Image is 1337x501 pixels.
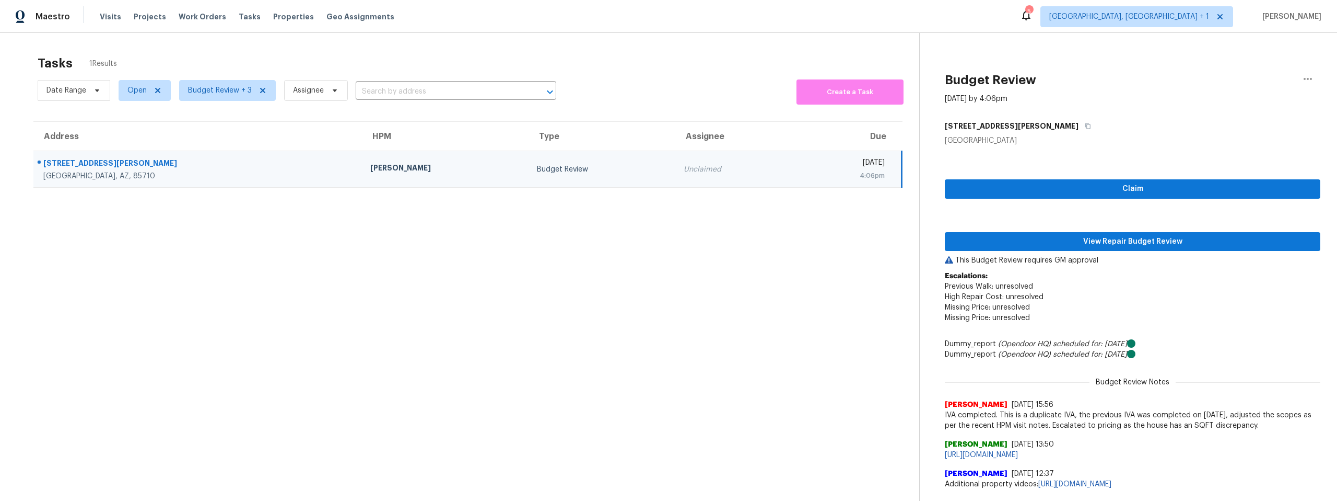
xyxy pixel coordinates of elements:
[945,349,1320,360] div: Dummy_report
[326,12,394,22] span: Geo Assignments
[239,13,261,20] span: Tasks
[945,439,1007,450] span: [PERSON_NAME]
[100,12,121,22] span: Visits
[1053,340,1127,348] i: scheduled for: [DATE]
[945,410,1320,431] span: IVA completed. This is a duplicate IVA, the previous IVA was completed on [DATE], adjusted the sc...
[945,304,1030,311] span: Missing Price: unresolved
[1053,351,1127,358] i: scheduled for: [DATE]
[1012,401,1053,408] span: [DATE] 15:56
[1012,470,1054,477] span: [DATE] 12:37
[945,283,1033,290] span: Previous Walk: unresolved
[273,12,314,22] span: Properties
[945,339,1320,349] div: Dummy_report
[945,179,1320,199] button: Claim
[796,79,904,105] button: Create a Task
[1038,481,1111,488] a: [URL][DOMAIN_NAME]
[1025,6,1033,17] div: 5
[43,171,354,181] div: [GEOGRAPHIC_DATA], AZ, 85710
[945,469,1007,479] span: [PERSON_NAME]
[1089,377,1176,388] span: Budget Review Notes
[188,85,252,96] span: Budget Review + 3
[1258,12,1321,22] span: [PERSON_NAME]
[684,164,784,175] div: Unclaimed
[543,85,557,99] button: Open
[945,451,1018,459] a: [URL][DOMAIN_NAME]
[945,314,1030,322] span: Missing Price: unresolved
[945,400,1007,410] span: [PERSON_NAME]
[134,12,166,22] span: Projects
[945,121,1078,131] h5: [STREET_ADDRESS][PERSON_NAME]
[998,351,1051,358] i: (Opendoor HQ)
[945,232,1320,252] button: View Repair Budget Review
[36,12,70,22] span: Maestro
[793,122,902,151] th: Due
[953,183,1312,196] span: Claim
[1049,12,1209,22] span: [GEOGRAPHIC_DATA], [GEOGRAPHIC_DATA] + 1
[675,122,793,151] th: Assignee
[945,293,1043,301] span: High Repair Cost: unresolved
[945,255,1320,266] p: This Budget Review requires GM approval
[945,94,1007,104] div: [DATE] by 4:06pm
[945,272,988,280] b: Escalations:
[802,86,898,98] span: Create a Task
[945,135,1320,146] div: [GEOGRAPHIC_DATA]
[1078,117,1093,135] button: Copy Address
[370,163,521,176] div: [PERSON_NAME]
[46,85,86,96] span: Date Range
[537,164,667,175] div: Budget Review
[998,340,1051,348] i: (Opendoor HQ)
[945,75,1036,85] h2: Budget Review
[43,158,354,171] div: [STREET_ADDRESS][PERSON_NAME]
[1012,441,1054,448] span: [DATE] 13:50
[293,85,324,96] span: Assignee
[38,58,73,69] h2: Tasks
[362,122,529,151] th: HPM
[945,479,1320,489] span: Additional property videos:
[801,157,885,170] div: [DATE]
[529,122,675,151] th: Type
[801,170,885,181] div: 4:06pm
[127,85,147,96] span: Open
[89,59,117,69] span: 1 Results
[33,122,362,151] th: Address
[356,84,527,100] input: Search by address
[953,235,1312,248] span: View Repair Budget Review
[179,12,226,22] span: Work Orders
